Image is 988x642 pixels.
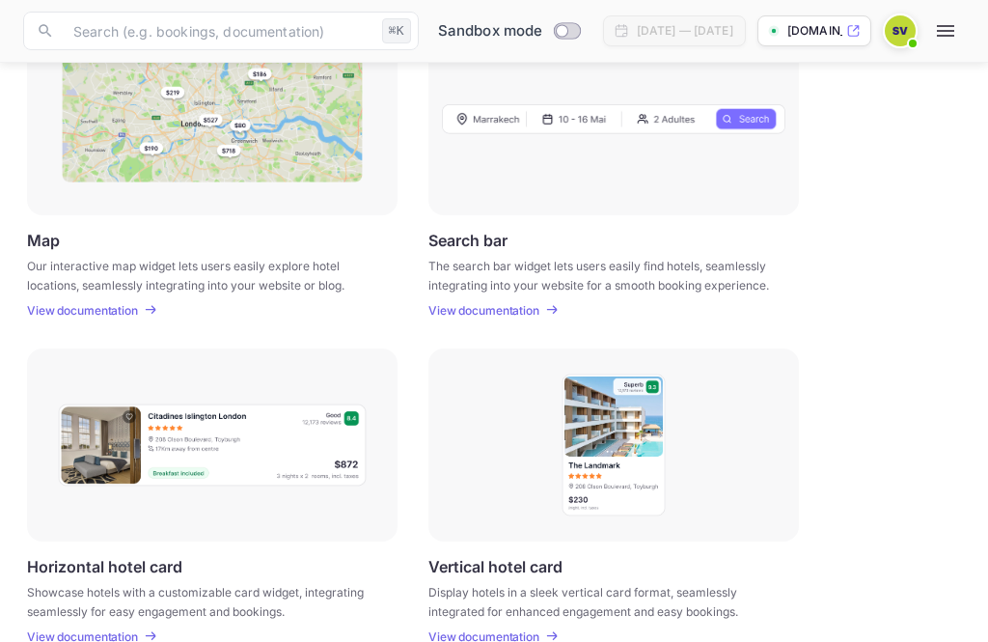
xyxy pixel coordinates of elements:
[382,18,411,43] div: ⌘K
[57,403,368,488] img: Horizontal hotel card Frame
[637,22,733,40] div: [DATE] — [DATE]
[428,303,539,318] p: View documentation
[787,22,842,40] p: [DOMAIN_NAME]
[27,303,138,318] p: View documentation
[428,231,508,249] p: Search bar
[27,257,373,292] p: Our interactive map widget lets users easily explore hotel locations, seamlessly integrating into...
[27,583,373,618] p: Showcase hotels with a customizable card widget, integrating seamlessly for easy engagement and b...
[561,373,667,517] img: Vertical hotel card Frame
[430,20,588,42] div: Switch to Production mode
[438,20,543,42] span: Sandbox mode
[885,15,916,46] img: Sree V
[27,231,60,249] p: Map
[27,557,182,575] p: Horizontal hotel card
[62,55,363,182] img: Map Frame
[428,583,775,618] p: Display hotels in a sleek vertical card format, seamlessly integrated for enhanced engagement and...
[428,303,545,318] a: View documentation
[27,303,144,318] a: View documentation
[442,103,785,134] img: Search Frame
[62,12,374,50] input: Search (e.g. bookings, documentation)
[428,257,775,292] p: The search bar widget lets users easily find hotels, seamlessly integrating into your website for...
[428,557,563,575] p: Vertical hotel card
